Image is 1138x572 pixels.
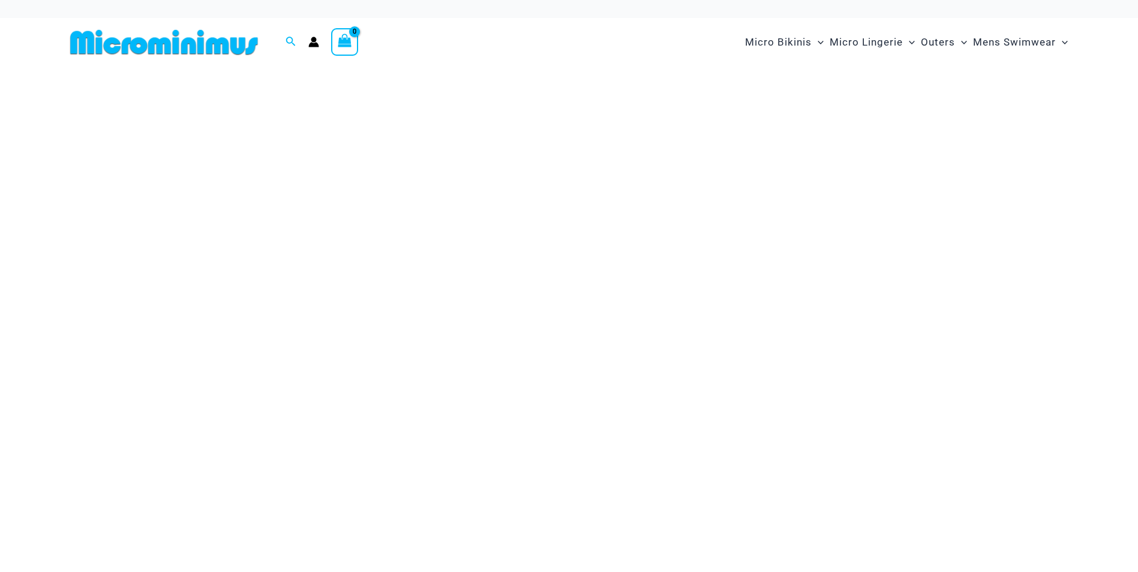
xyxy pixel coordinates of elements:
a: Micro LingerieMenu ToggleMenu Toggle [827,24,918,61]
span: Menu Toggle [812,27,824,58]
a: Mens SwimwearMenu ToggleMenu Toggle [970,24,1071,61]
span: Menu Toggle [1056,27,1068,58]
span: Menu Toggle [903,27,915,58]
img: MM SHOP LOGO FLAT [65,29,263,56]
span: Outers [921,27,955,58]
span: Mens Swimwear [973,27,1056,58]
span: Micro Lingerie [830,27,903,58]
a: Micro BikinisMenu ToggleMenu Toggle [742,24,827,61]
a: View Shopping Cart, empty [331,28,359,56]
span: Micro Bikinis [745,27,812,58]
a: Account icon link [308,37,319,47]
span: Menu Toggle [955,27,967,58]
a: Search icon link [286,35,296,50]
nav: Site Navigation [740,22,1073,62]
a: OutersMenu ToggleMenu Toggle [918,24,970,61]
